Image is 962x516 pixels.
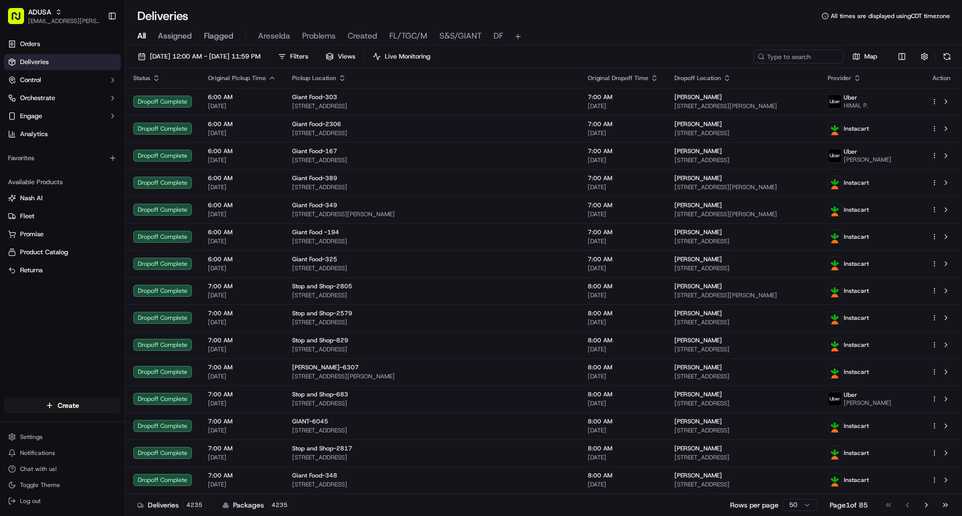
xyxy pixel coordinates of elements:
span: Notifications [20,449,55,457]
span: [DATE] [588,426,658,434]
img: profile_instacart_ahold_partner.png [828,338,841,351]
input: Got a question? Start typing here... [26,65,180,75]
span: Instacart [844,422,869,430]
span: [DATE] [208,318,276,326]
span: [PERSON_NAME] [674,255,722,263]
span: Pylon [100,170,121,177]
span: API Documentation [95,145,161,155]
span: 6:00 AM [208,147,276,155]
a: Deliveries [4,54,121,70]
span: [PERSON_NAME] [674,120,722,128]
img: profile_instacart_ahold_partner.png [828,365,841,378]
span: [STREET_ADDRESS] [674,237,812,245]
div: We're available if you need us! [34,106,127,114]
span: 7:00 AM [588,255,658,263]
button: Fleet [4,208,121,224]
span: [PERSON_NAME] [674,147,722,155]
span: Control [20,76,41,85]
span: 6:00 AM [208,93,276,101]
span: [STREET_ADDRESS] [292,480,572,488]
button: Notifications [4,446,121,460]
span: 8:00 AM [588,390,658,398]
span: Assigned [158,30,192,42]
div: 📗 [10,146,18,154]
span: [PERSON_NAME] [674,336,722,344]
div: Packages [222,500,291,510]
span: 7:00 AM [588,120,658,128]
span: 8:00 AM [588,444,658,452]
span: [DATE] [588,129,658,137]
span: Uber [844,148,857,156]
div: Deliveries [137,500,206,510]
span: Instacart [844,206,869,214]
span: Status [133,74,150,82]
span: [STREET_ADDRESS][PERSON_NAME] [292,372,572,380]
span: 8:00 AM [588,471,658,479]
button: Filters [274,50,313,64]
span: [STREET_ADDRESS] [292,183,572,191]
div: 4235 [183,500,206,509]
span: 7:00 AM [208,444,276,452]
span: [DATE] [208,426,276,434]
span: [STREET_ADDRESS][PERSON_NAME] [674,183,812,191]
span: [DATE] [208,399,276,407]
button: Nash AI [4,190,121,206]
img: profile_instacart_ahold_partner.png [828,176,841,189]
span: Provider [828,74,851,82]
span: 7:00 AM [208,309,276,317]
button: Returns [4,262,121,278]
button: Product Catalog [4,244,121,260]
span: [STREET_ADDRESS] [292,399,572,407]
span: Created [348,30,377,42]
span: [STREET_ADDRESS] [292,264,572,272]
span: 7:00 AM [208,417,276,425]
span: [PERSON_NAME] [674,201,722,209]
span: [DATE] [208,129,276,137]
span: [DATE] [208,237,276,245]
span: 7:00 AM [208,363,276,371]
span: [STREET_ADDRESS] [674,129,812,137]
span: [DATE] [208,156,276,164]
span: Returns [20,266,43,275]
button: Start new chat [170,99,182,111]
a: Analytics [4,126,121,142]
span: [DATE] 12:00 AM - [DATE] 11:59 PM [150,52,261,61]
button: Views [321,50,360,64]
button: Chat with us! [4,462,121,476]
span: Instacart [844,476,869,484]
span: Dropoff Location [674,74,721,82]
span: Stop and Shop-2817 [292,444,352,452]
span: [DATE] [208,264,276,272]
span: Stop and Shop-2579 [292,309,352,317]
span: [STREET_ADDRESS][PERSON_NAME] [674,102,812,110]
span: [DATE] [208,372,276,380]
span: Chat with us! [20,465,57,473]
span: [DATE] [208,183,276,191]
span: [DATE] [208,345,276,353]
span: [PERSON_NAME] [674,228,722,236]
span: [DATE] [208,291,276,299]
span: [DATE] [588,453,658,461]
span: [PERSON_NAME] [674,363,722,371]
span: Filters [290,52,308,61]
span: Problems [302,30,336,42]
span: [STREET_ADDRESS] [292,345,572,353]
img: profile_uber_ahold_partner.png [828,149,841,162]
span: Map [864,52,877,61]
span: [PERSON_NAME] [844,156,891,164]
span: Instacart [844,287,869,295]
span: [STREET_ADDRESS] [674,372,812,380]
span: Live Monitoring [385,52,430,61]
span: [PERSON_NAME]-6307 [292,363,359,371]
span: Instacart [844,368,869,376]
span: Instacart [844,314,869,322]
span: Instacart [844,125,869,133]
span: HIMAL P. [844,102,868,110]
span: Toggle Theme [20,481,60,489]
button: ADUSA [28,7,51,17]
span: [PERSON_NAME] [674,471,722,479]
span: Instacart [844,449,869,457]
span: [PERSON_NAME] [674,282,722,290]
button: Promise [4,226,121,242]
span: [STREET_ADDRESS] [674,399,812,407]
